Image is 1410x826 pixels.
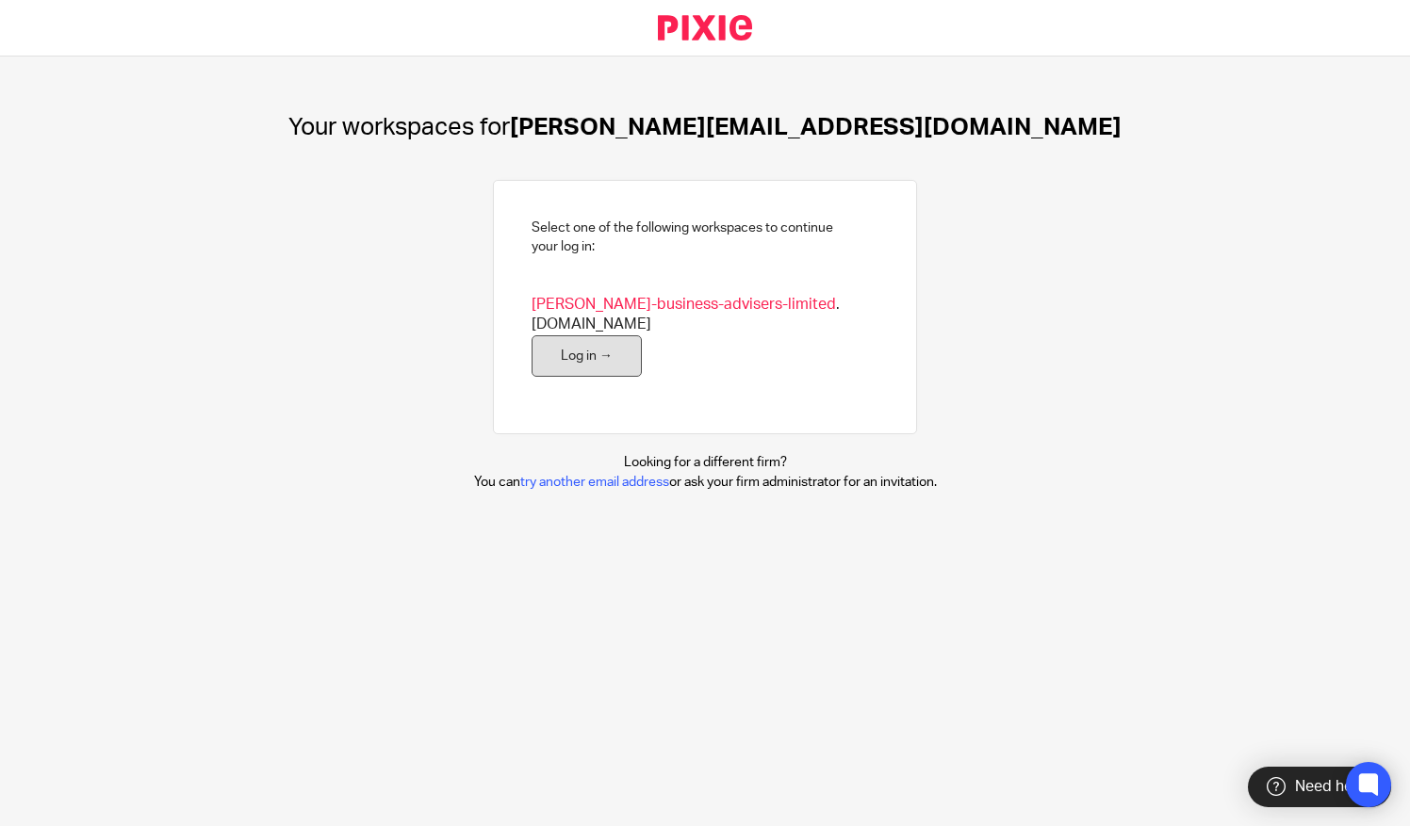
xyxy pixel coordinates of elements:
a: Log in → [532,335,642,378]
a: try another email address [520,476,669,489]
p: Looking for a different firm? You can or ask your firm administrator for an invitation. [474,453,937,492]
span: .[DOMAIN_NAME] [532,295,878,335]
span: [PERSON_NAME]-business-advisers-limited [532,297,836,312]
div: Need help? [1248,767,1391,807]
h1: [PERSON_NAME][EMAIL_ADDRESS][DOMAIN_NAME] [288,113,1122,142]
span: Your workspaces for [288,115,510,139]
h2: Select one of the following workspaces to continue your log in: [532,219,833,257]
